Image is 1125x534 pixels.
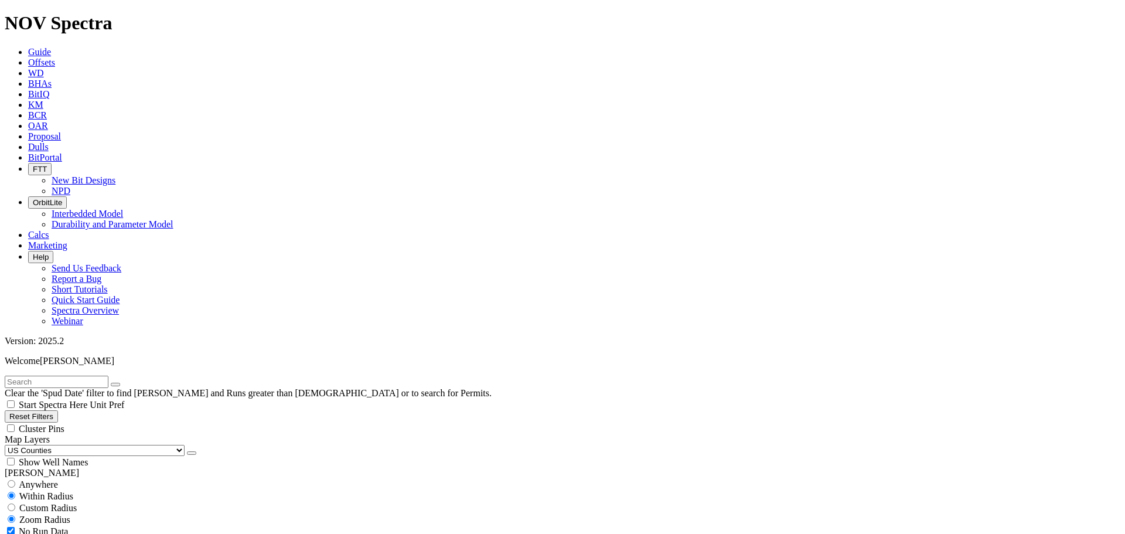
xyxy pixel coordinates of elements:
[19,400,87,410] span: Start Spectra Here
[7,400,15,408] input: Start Spectra Here
[28,163,52,175] button: FTT
[5,468,1120,478] div: [PERSON_NAME]
[28,196,67,209] button: OrbitLite
[52,219,173,229] a: Durability and Parameter Model
[52,305,119,315] a: Spectra Overview
[90,400,124,410] span: Unit Pref
[5,376,108,388] input: Search
[52,209,123,219] a: Interbedded Model
[28,57,55,67] a: Offsets
[28,121,48,131] a: OAR
[5,410,58,423] button: Reset Filters
[52,186,70,196] a: NPD
[28,89,49,99] a: BitIQ
[28,142,49,152] a: Dulls
[52,295,120,305] a: Quick Start Guide
[52,175,115,185] a: New Bit Designs
[28,240,67,250] a: Marketing
[19,457,88,467] span: Show Well Names
[5,434,50,444] span: Map Layers
[28,152,62,162] a: BitPortal
[40,356,114,366] span: [PERSON_NAME]
[28,79,52,89] a: BHAs
[52,263,121,273] a: Send Us Feedback
[33,198,62,207] span: OrbitLite
[5,336,1120,346] div: Version: 2025.2
[28,68,44,78] a: WD
[19,503,77,513] span: Custom Radius
[5,12,1120,34] h1: NOV Spectra
[28,100,43,110] a: KM
[28,110,47,120] a: BCR
[52,316,83,326] a: Webinar
[19,424,64,434] span: Cluster Pins
[28,230,49,240] a: Calcs
[19,515,70,525] span: Zoom Radius
[52,274,101,284] a: Report a Bug
[28,47,51,57] a: Guide
[28,251,53,263] button: Help
[28,131,61,141] a: Proposal
[19,479,58,489] span: Anywhere
[5,356,1120,366] p: Welcome
[33,165,47,174] span: FTT
[52,284,108,294] a: Short Tutorials
[5,388,492,398] span: Clear the 'Spud Date' filter to find [PERSON_NAME] and Runs greater than [DEMOGRAPHIC_DATA] or to...
[19,491,73,501] span: Within Radius
[33,253,49,261] span: Help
